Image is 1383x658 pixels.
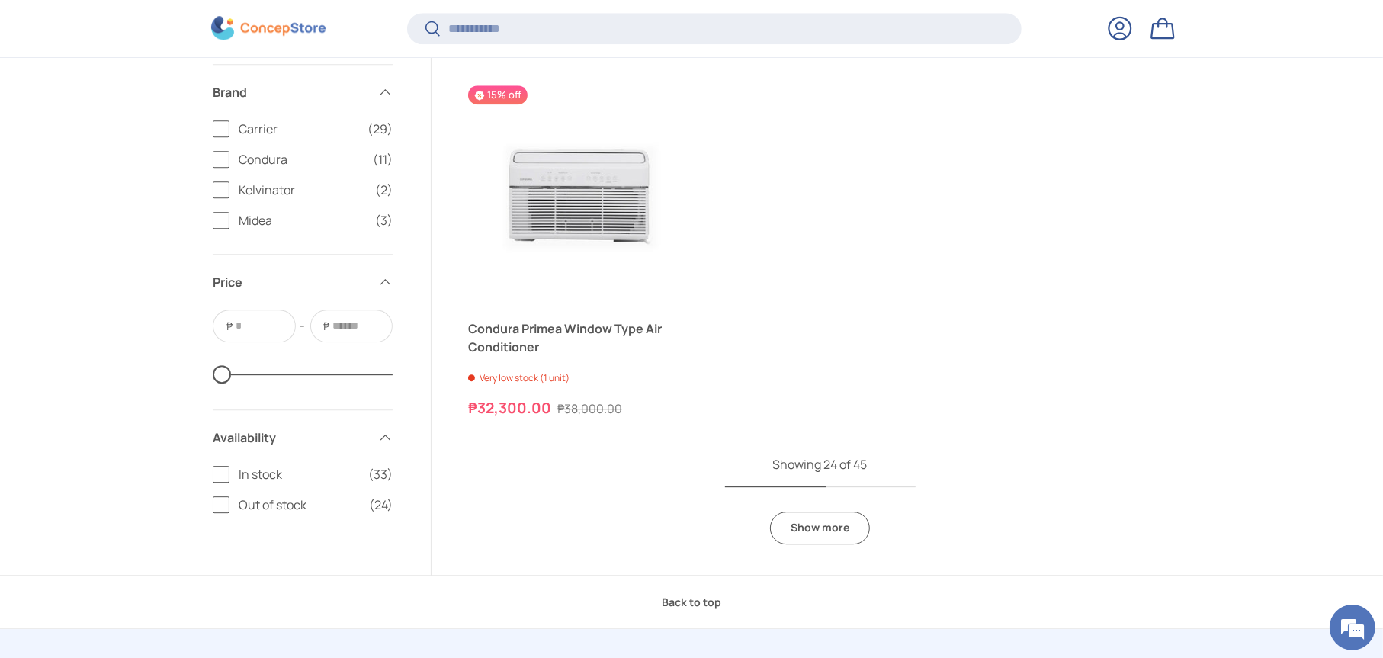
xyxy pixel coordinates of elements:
span: (33) [368,465,393,483]
span: In stock [239,465,359,483]
span: Kelvinator [239,181,366,199]
span: Showing 24 of 45 [773,456,868,473]
a: Show more [770,512,870,544]
span: We are offline. Please leave us a message. [32,192,266,346]
span: Price [213,273,368,291]
img: ConcepStore [211,17,326,40]
summary: Brand [213,65,393,120]
span: (29) [367,120,393,138]
span: Condura [239,150,364,169]
summary: Price [213,255,393,310]
span: 15% off [468,85,528,104]
span: ₱ [225,318,234,334]
summary: Availability [213,410,393,465]
a: Condura Primea Window Type Air Conditioner [468,85,686,303]
div: Leave a message [79,85,256,105]
div: Minimize live chat window [250,8,287,44]
span: Carrier [239,120,358,138]
span: (3) [375,211,393,229]
span: ₱ [322,318,332,334]
span: Brand [213,83,368,101]
span: (2) [375,181,393,199]
span: Out of stock [239,496,360,514]
span: (11) [373,150,393,169]
span: Midea [239,211,366,229]
span: (24) [369,496,393,514]
nav: Pagination [468,455,1172,544]
span: Availability [213,429,368,447]
a: Condura Primea Window Type Air Conditioner [468,319,686,356]
em: Submit [223,470,277,490]
span: - [300,317,306,335]
textarea: Type your message and click 'Submit' [8,416,290,470]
